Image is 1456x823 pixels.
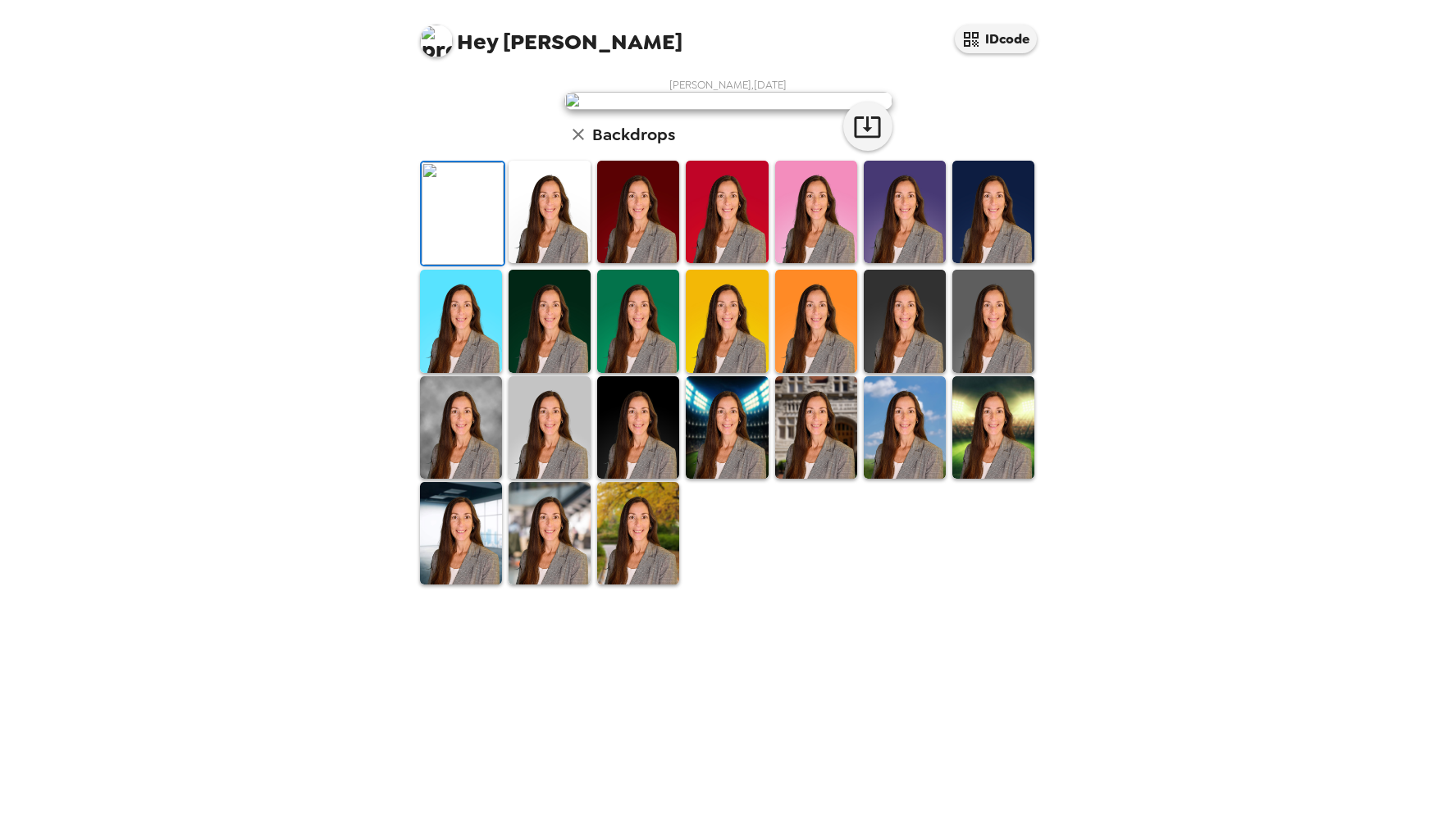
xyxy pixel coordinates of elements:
img: user [564,92,892,110]
span: [PERSON_NAME] , [DATE] [669,78,787,92]
img: profile pic [420,25,453,57]
span: Hey [457,27,498,57]
span: [PERSON_NAME] [420,16,682,53]
img: Original [422,162,504,265]
button: IDcode [955,25,1037,53]
h6: Backdrops [592,121,675,148]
